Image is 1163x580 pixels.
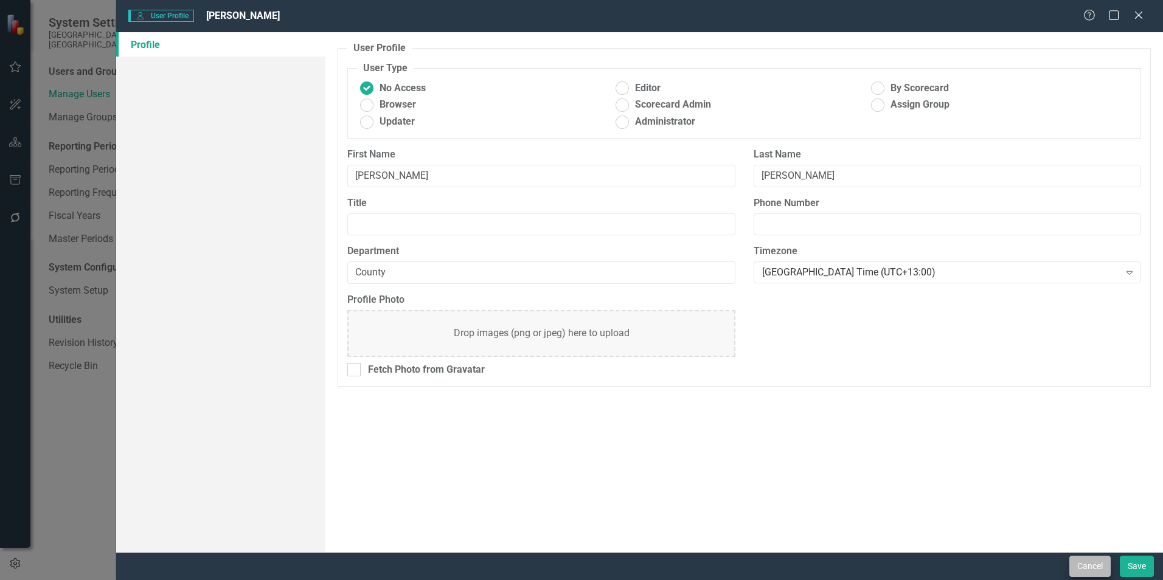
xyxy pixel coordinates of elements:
label: Department [347,244,735,258]
label: Timezone [754,244,1141,258]
span: Assign Group [890,98,949,112]
a: Profile [116,32,325,57]
span: No Access [380,81,426,95]
div: Fetch Photo from Gravatar [368,363,485,377]
div: Drop images (png or jpeg) here to upload [454,326,630,340]
label: First Name [347,148,735,162]
button: Cancel [1069,556,1111,577]
label: Phone Number [754,196,1141,210]
div: [GEOGRAPHIC_DATA] Time (UTC+13:00) [762,266,1120,280]
span: Editor [635,81,661,95]
label: Last Name [754,148,1141,162]
span: [PERSON_NAME] [206,10,280,21]
span: User Profile [128,10,193,22]
span: By Scorecard [890,81,949,95]
button: Save [1120,556,1154,577]
span: Browser [380,98,416,112]
label: Profile Photo [347,293,735,307]
span: Administrator [635,115,695,129]
span: Scorecard Admin [635,98,711,112]
span: Updater [380,115,415,129]
label: Title [347,196,735,210]
legend: User Profile [347,41,412,55]
legend: User Type [357,61,414,75]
